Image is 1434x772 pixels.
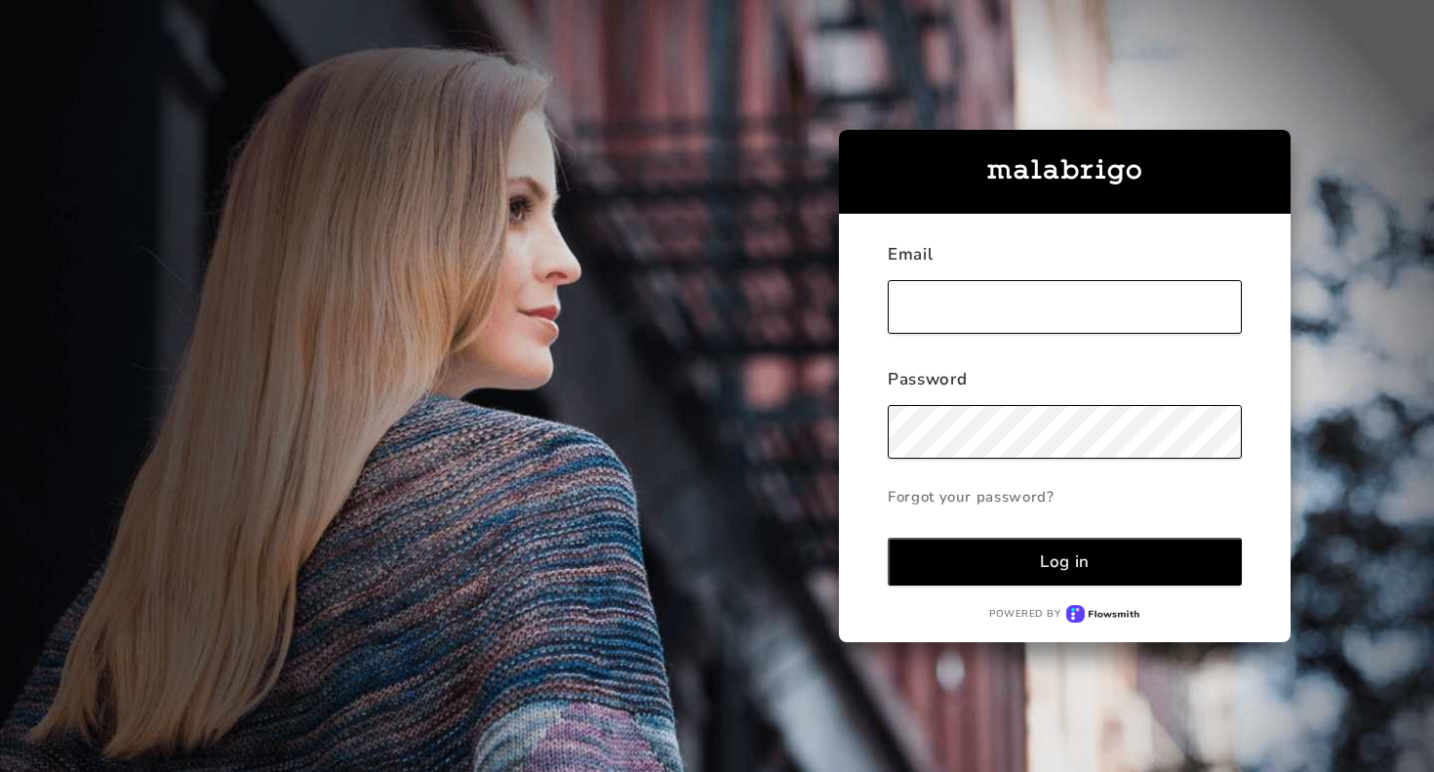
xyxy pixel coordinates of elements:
a: Forgot your password? [888,477,1242,516]
img: Flowsmith logo [1066,605,1139,624]
a: Powered byFlowsmith logo [888,605,1242,624]
img: malabrigo-logo [987,159,1141,184]
button: Log in [888,538,1242,586]
p: Powered by [989,607,1060,621]
div: Password [888,368,1242,405]
div: Email [888,243,1242,280]
div: Log in [1040,550,1090,573]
